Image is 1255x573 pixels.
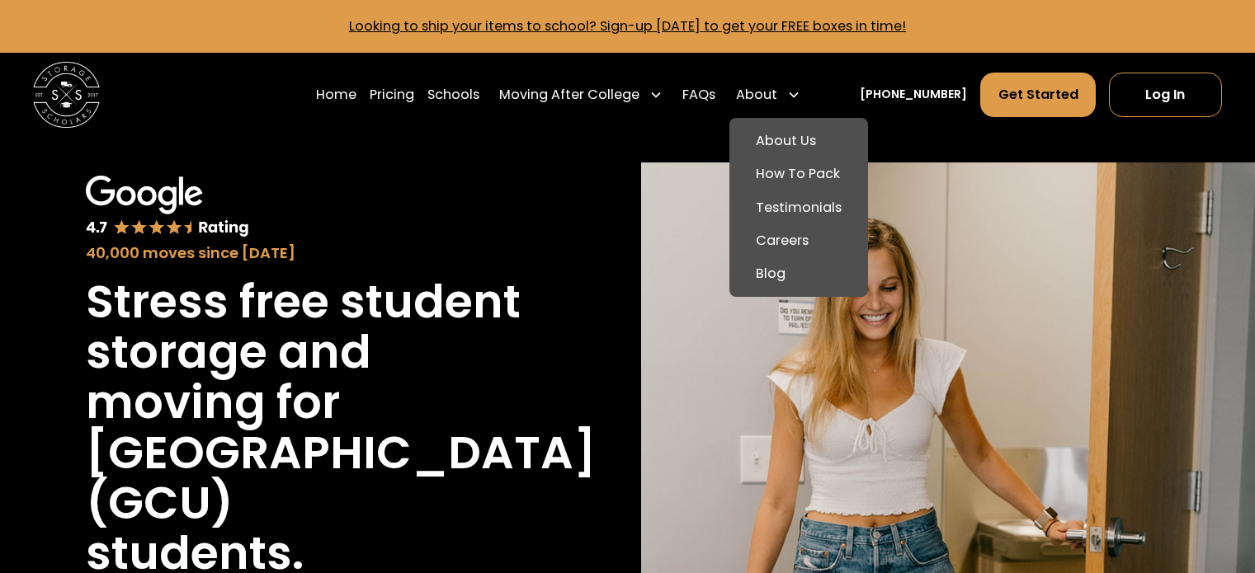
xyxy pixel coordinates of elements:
[493,72,669,118] div: Moving After College
[427,72,479,118] a: Schools
[736,124,861,157] a: About Us
[86,277,528,428] h1: Stress free student storage and moving for
[370,72,414,118] a: Pricing
[86,428,596,528] h1: [GEOGRAPHIC_DATA] (GCU)
[316,72,356,118] a: Home
[736,157,861,190] a: How To Pack
[736,85,777,105] div: About
[736,257,861,290] a: Blog
[682,72,715,118] a: FAQs
[499,85,639,105] div: Moving After College
[729,118,868,297] nav: About
[1109,73,1222,117] a: Log In
[349,16,906,35] a: Looking to ship your items to school? Sign-up [DATE] to get your FREE boxes in time!
[736,224,861,257] a: Careers
[86,242,528,264] div: 40,000 moves since [DATE]
[736,191,861,224] a: Testimonials
[33,62,100,129] img: Storage Scholars main logo
[860,86,967,103] a: [PHONE_NUMBER]
[729,72,807,118] div: About
[980,73,1095,117] a: Get Started
[86,176,248,238] img: Google 4.7 star rating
